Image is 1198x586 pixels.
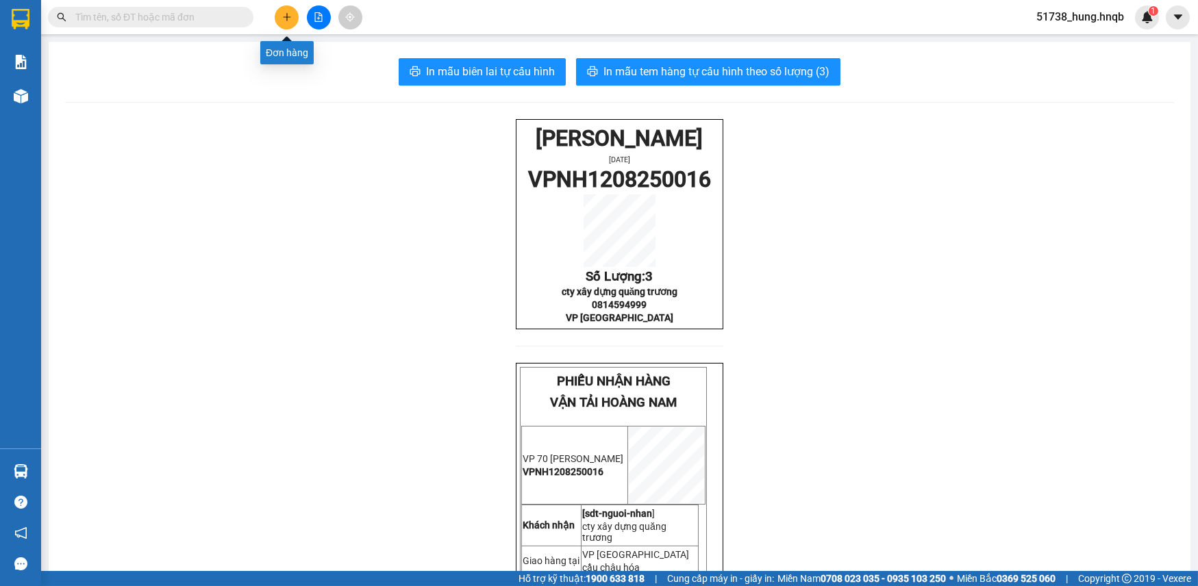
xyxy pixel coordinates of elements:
[260,41,314,64] div: Đơn hàng
[821,573,946,584] strong: 0708 023 035 - 0935 103 250
[582,521,666,543] span: cty xây dựng quăng trương
[523,520,575,531] strong: Khách nhận
[66,73,139,146] img: qr-code
[557,374,671,389] span: PHIẾU NHẬN HÀNG
[1122,574,1132,583] span: copyright
[282,12,292,22] span: plus
[576,58,840,86] button: printerIn mẫu tem hàng tự cấu hình theo số lượng (3)
[586,269,653,284] span: Số Lượng:
[12,45,195,71] span: VPNH1208250016
[426,63,555,80] span: In mẫu biên lai tự cấu hình
[609,155,630,164] span: [DATE]
[550,395,677,410] span: VẬN TẢI HOÀNG NAM
[75,10,237,25] input: Tìm tên, số ĐT hoặc mã đơn
[523,466,603,477] span: VPNH1208250016
[645,269,653,284] span: 3
[92,34,114,43] span: [DATE]
[667,571,774,586] span: Cung cấp máy in - giấy in:
[12,9,29,29] img: logo-vxr
[655,571,657,586] span: |
[519,571,645,586] span: Hỗ trợ kỹ thuật:
[14,55,28,69] img: solution-icon
[582,549,689,560] span: VP [GEOGRAPHIC_DATA]
[582,508,655,519] span: ]
[1025,8,1135,25] span: 51738_hung.hnqb
[14,557,27,570] span: message
[777,571,946,586] span: Miền Nam
[399,58,566,86] button: printerIn mẫu biên lai tự cấu hình
[19,6,186,32] span: [PERSON_NAME]
[1149,6,1158,16] sup: 1
[1141,11,1153,23] img: icon-new-feature
[586,573,645,584] strong: 1900 633 818
[582,508,652,519] strong: [sdt-nguoi-nhan
[14,464,28,479] img: warehouse-icon
[307,5,331,29] button: file-add
[603,63,829,80] span: In mẫu tem hàng tự cấu hình theo số lượng (3)
[1172,11,1184,23] span: caret-down
[338,5,362,29] button: aim
[536,125,703,151] span: [PERSON_NAME]
[314,12,323,22] span: file-add
[14,89,28,103] img: warehouse-icon
[528,166,711,192] span: VPNH1208250016
[566,312,673,323] span: VP [GEOGRAPHIC_DATA]
[14,526,27,539] span: notification
[562,286,678,297] span: cty xây dựng quăng trương
[275,5,299,29] button: plus
[522,546,582,576] td: Giao hàng tại
[1151,6,1156,16] span: 1
[1166,5,1190,29] button: caret-down
[949,576,953,581] span: ⚪️
[587,66,598,79] span: printer
[582,562,640,573] span: cầu châu hóa
[997,573,1056,584] strong: 0369 525 060
[523,453,623,464] span: VP 70 [PERSON_NAME]
[57,12,66,22] span: search
[1066,571,1068,586] span: |
[345,12,355,22] span: aim
[410,66,421,79] span: printer
[14,496,27,509] span: question-circle
[592,299,647,310] span: 0814594999
[957,571,1056,586] span: Miền Bắc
